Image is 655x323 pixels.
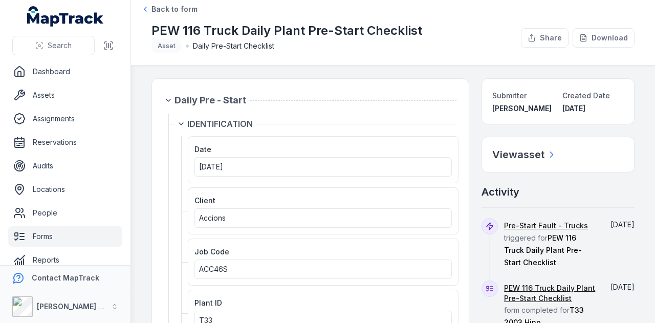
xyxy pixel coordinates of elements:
[199,265,228,273] span: ACC46S
[8,61,122,82] a: Dashboard
[8,250,122,270] a: Reports
[8,156,122,176] a: Audits
[8,132,122,153] a: Reservations
[8,109,122,129] a: Assignments
[492,104,552,113] span: [PERSON_NAME]
[8,85,122,105] a: Assets
[187,118,253,130] span: IDENTIFICATION
[504,221,588,231] a: Pre-Start Fault - Trucks
[521,28,569,48] button: Share
[610,283,635,291] span: [DATE]
[610,220,635,229] time: 01/09/2025, 6:23:06 am
[482,185,519,199] h2: Activity
[610,283,635,291] time: 01/09/2025, 6:23:06 am
[141,4,198,14] a: Back to form
[151,23,422,39] h1: PEW 116 Truck Daily Plant Pre-Start Checklist
[199,162,223,171] time: 01/09/2025, 12:00:00 am
[194,298,222,307] span: Plant ID
[504,283,596,304] a: PEW 116 Truck Daily Plant Pre-Start Checklist
[8,203,122,223] a: People
[194,196,215,205] span: Client
[562,91,610,100] span: Created Date
[610,220,635,229] span: [DATE]
[492,91,527,100] span: Submitter
[562,104,585,113] time: 01/09/2025, 6:23:06 am
[174,93,246,107] span: Daily Pre - Start
[151,39,182,53] div: Asset
[199,162,223,171] span: [DATE]
[193,41,274,51] span: Daily Pre-Start Checklist
[573,28,635,48] button: Download
[504,221,588,267] span: triggered for
[199,213,226,222] span: Accions
[151,4,198,14] span: Back to form
[194,145,211,154] span: Date
[194,247,229,256] span: Job Code
[492,147,557,162] a: Viewasset
[8,179,122,200] a: Locations
[37,302,121,311] strong: [PERSON_NAME] Group
[504,233,582,267] span: PEW 116 Truck Daily Plant Pre-Start Checklist
[8,226,122,247] a: Forms
[12,36,95,55] button: Search
[492,147,544,162] h2: View asset
[48,40,72,51] span: Search
[562,104,585,113] span: [DATE]
[27,6,104,27] a: MapTrack
[32,273,99,282] strong: Contact MapTrack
